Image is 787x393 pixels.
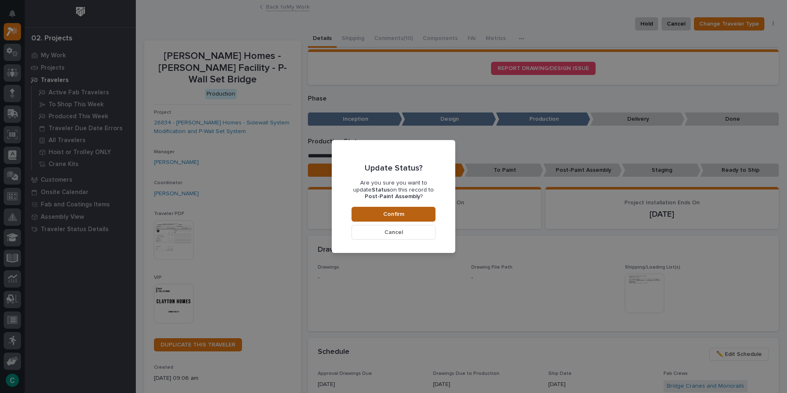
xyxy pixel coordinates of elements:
b: Post-Paint Assembly [365,194,420,199]
button: Confirm [352,207,435,222]
p: Are you sure you want to update on this record to ? [352,180,435,200]
span: Confirm [383,211,404,218]
button: Cancel [352,225,435,240]
p: Update Status? [365,163,423,173]
span: Cancel [384,229,403,236]
b: Status [372,187,390,193]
